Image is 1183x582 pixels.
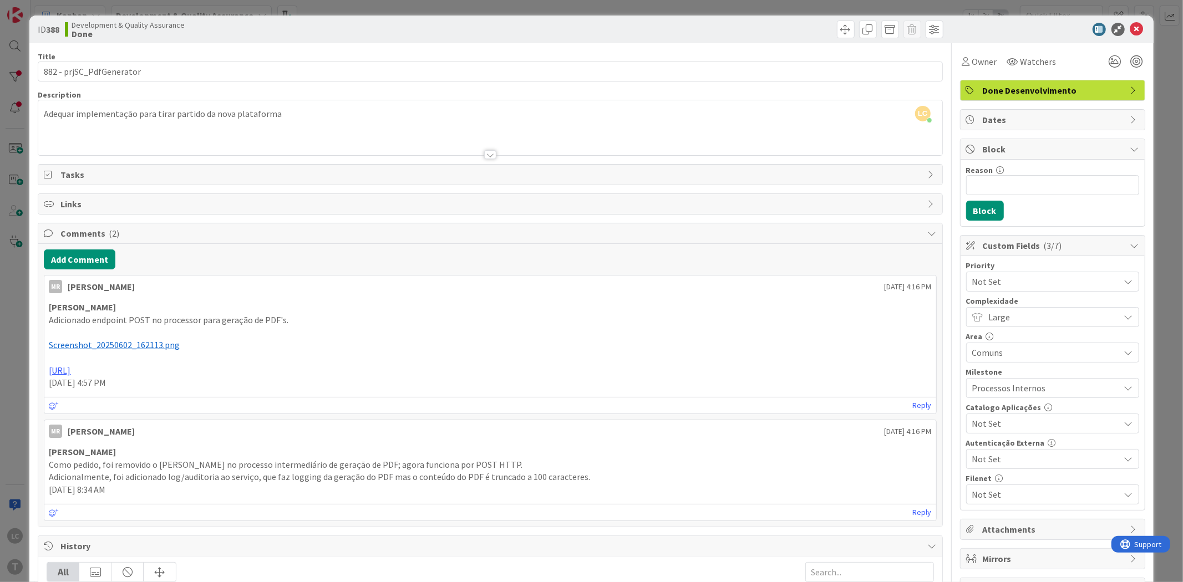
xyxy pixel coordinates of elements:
[966,201,1004,221] button: Block
[983,142,1125,156] span: Block
[983,239,1125,252] span: Custom Fields
[49,302,116,313] strong: [PERSON_NAME]
[989,309,1114,325] span: Large
[44,249,115,269] button: Add Comment
[46,24,59,35] b: 388
[972,380,1114,396] span: Processos Internos
[972,274,1114,289] span: Not Set
[805,562,934,582] input: Search...
[913,506,932,519] a: Reply
[966,333,1139,340] div: Area
[966,262,1139,269] div: Priority
[68,425,135,438] div: [PERSON_NAME]
[38,90,81,100] span: Description
[49,365,70,376] a: [URL]
[49,425,62,438] div: MR
[49,314,288,325] span: Adicionado endpoint POST no processor para geração de PDF's.
[72,29,185,38] b: Done
[38,62,942,81] input: type card name here...
[38,23,59,36] span: ID
[109,228,119,239] span: ( 2 )
[983,84,1125,97] span: Done Desenvolvimento
[972,55,997,68] span: Owner
[972,451,1114,467] span: Not Set
[60,168,922,181] span: Tasks
[1020,55,1057,68] span: Watchers
[983,552,1125,565] span: Mirrors
[49,377,106,388] span: [DATE] 4:57 PM
[983,113,1125,126] span: Dates
[49,446,116,457] strong: [PERSON_NAME]
[983,523,1125,536] span: Attachments
[60,539,922,553] span: History
[47,563,79,581] div: All
[885,426,932,437] span: [DATE] 4:16 PM
[913,399,932,412] a: Reply
[966,439,1139,447] div: Autenticação Externa
[68,280,135,293] div: [PERSON_NAME]
[72,21,185,29] span: Development & Quality Assurance
[1044,240,1062,251] span: ( 3/7 )
[966,297,1139,305] div: Complexidade
[966,165,993,175] label: Reason
[966,404,1139,411] div: Catalogo Aplicações
[60,227,922,240] span: Comments
[49,471,590,482] span: Adicionalmente, foi adicionado log/auditoria ao serviço, que faz logging da geração do PDF mas o ...
[885,281,932,293] span: [DATE] 4:16 PM
[915,106,931,121] span: LC
[60,197,922,211] span: Links
[38,52,55,62] label: Title
[49,339,180,350] span: Screenshot_20250602_162113.png
[972,416,1114,431] span: Not Set
[972,488,1120,501] span: Not Set
[972,345,1114,360] span: Comuns
[49,484,105,495] span: [DATE] 8:34 AM
[966,368,1139,376] div: Milestone
[49,459,522,470] span: Como pedido, foi removido o [PERSON_NAME] no processo intermediário de geração de PDF; agora func...
[44,108,936,120] p: Adequar implementação para tirar partido da nova plataforma
[23,2,50,15] span: Support
[49,280,62,293] div: MR
[966,474,1139,482] div: Filenet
